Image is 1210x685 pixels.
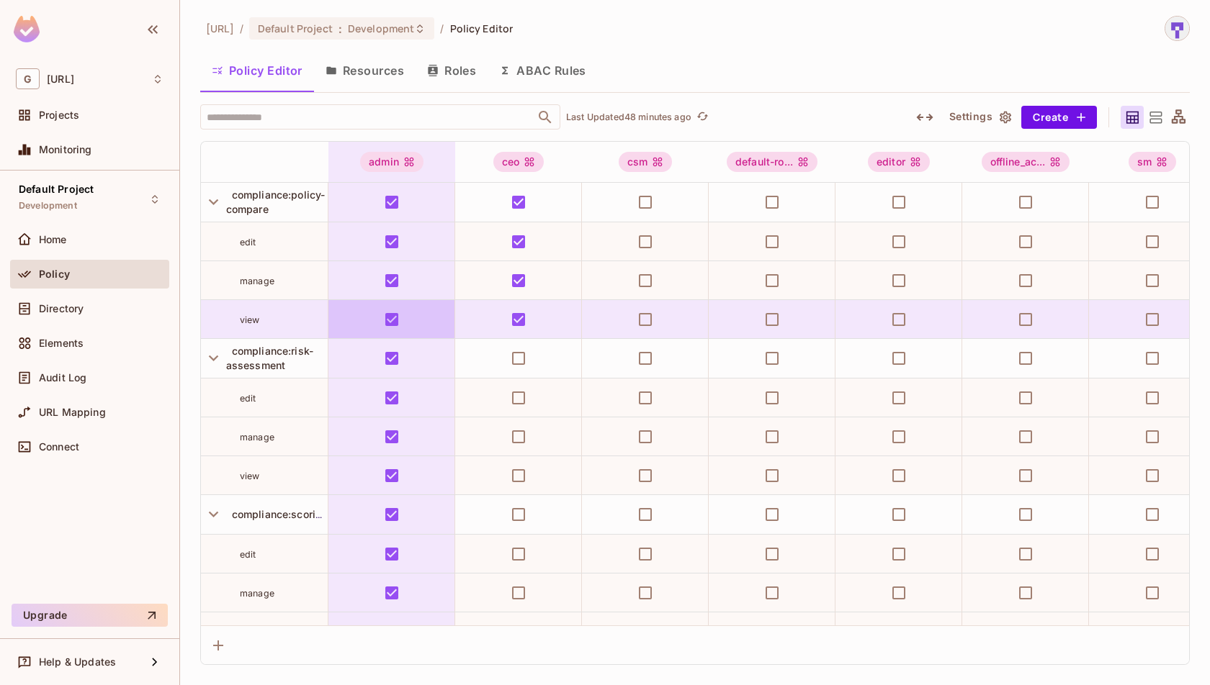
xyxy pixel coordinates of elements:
span: edit [240,549,256,560]
li: / [440,22,444,35]
span: Home [39,234,67,245]
span: Development [19,200,77,212]
div: ceo [493,152,544,172]
span: manage [240,588,274,599]
div: default-ro... [727,152,817,172]
span: edit [240,393,256,404]
img: sharmila@genworx.ai [1165,17,1189,40]
div: csm [619,152,672,172]
span: default-roles-genworx [727,152,817,172]
span: the active workspace [206,22,234,35]
span: compliance:policy-compare [226,189,326,215]
span: Monitoring [39,144,92,155]
button: Create [1021,106,1097,129]
button: Open [535,107,555,127]
span: Directory [39,303,84,314]
span: Development [348,22,414,35]
span: view [240,471,260,481]
span: compliance:risk-assessment [226,345,313,371]
span: view [240,314,260,325]
span: Default Project [19,183,94,195]
span: G [16,68,40,89]
p: Last Updated 48 minutes ago [566,112,691,123]
span: Default Project [258,22,333,35]
span: Connect [39,441,79,453]
span: URL Mapping [39,407,106,418]
button: refresh [694,109,712,126]
div: admin [360,152,423,172]
button: Resources [314,53,416,89]
button: Settings [944,106,1016,129]
span: manage [240,276,274,286]
span: Policy Editor [450,22,514,35]
div: sm [1129,152,1176,172]
span: : [338,23,343,35]
span: refresh [696,110,709,124]
button: ABAC Rules [488,53,598,89]
button: Upgrade [12,604,168,627]
span: manage [240,432,274,443]
span: Projects [39,109,79,121]
button: Policy Editor [200,53,314,89]
span: Click to refresh data [691,109,712,126]
button: Roles [416,53,488,89]
span: compliance:scoring [226,508,328,520]
span: Audit Log [39,372,86,384]
span: Workspace: genworx.ai [47,73,74,85]
span: Elements [39,337,84,349]
span: edit [240,237,256,248]
span: Help & Updates [39,656,116,668]
div: offline_ac... [982,152,1070,172]
div: editor [868,152,930,172]
span: Policy [39,268,70,280]
span: offline_access [982,152,1070,172]
img: SReyMgAAAABJRU5ErkJggg== [14,16,40,42]
li: / [240,22,243,35]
